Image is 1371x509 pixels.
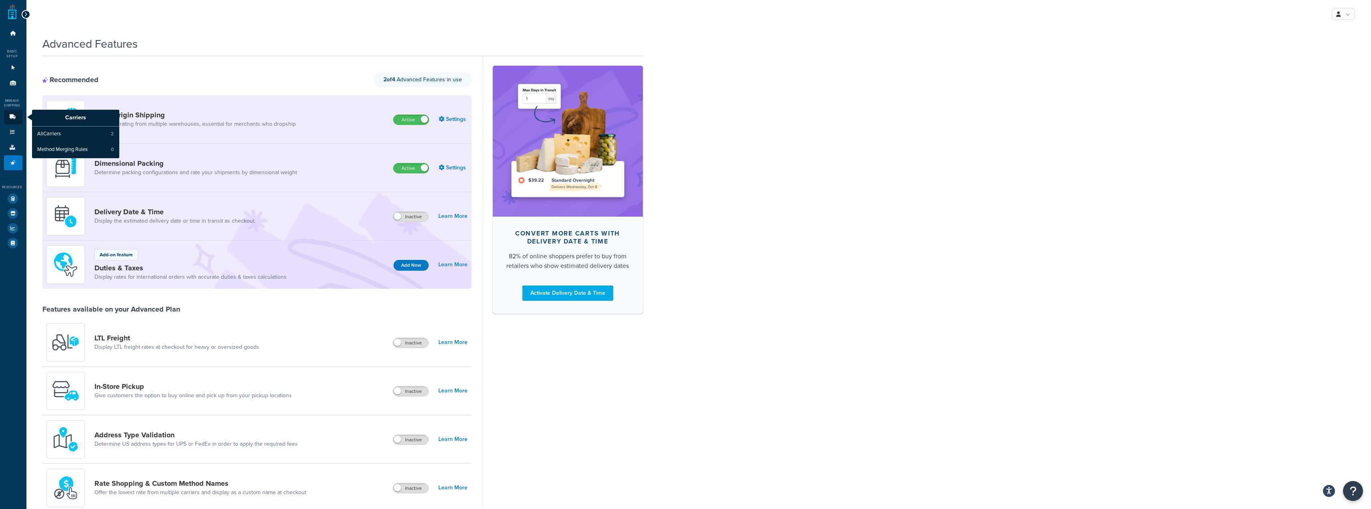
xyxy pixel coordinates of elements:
[4,206,22,221] li: Marketplace
[438,385,468,396] a: Learn More
[42,36,138,52] h1: Advanced Features
[4,26,22,41] li: Dashboard
[4,236,22,250] li: Help Docs
[52,474,80,502] img: icon-duo-feat-rate-shopping-ecdd8bed.png
[393,260,429,271] button: Add Now
[37,131,61,138] span: All Carriers
[439,162,468,173] a: Settings
[94,392,292,400] a: Give customers the option to buy online and pick up from your pickup locations
[32,110,119,127] p: Carriers
[94,479,306,488] a: Rate Shopping & Custom Method Names
[32,127,119,142] a: AllCarriers2
[522,286,613,301] a: Activate Delivery Date & Time
[393,163,429,173] label: Active
[383,75,395,84] strong: 2 of 4
[94,489,306,497] a: Offer the lowest rate from multiple carriers and display as a custom name at checkout
[52,425,80,453] img: kIG8fy0lQAAAABJRU5ErkJggg==
[94,159,297,168] a: Dimensional Packing
[438,482,468,493] a: Learn More
[94,440,298,448] a: Determine US address types for UPS or FedEx in order to apply the required fees
[393,483,428,493] label: Inactive
[94,431,298,439] a: Address Type Validation
[4,125,22,140] li: Shipping Rules
[52,328,80,356] img: y79ZsPf0fXUFUhFXDzUgf+ktZg5F2+ohG75+v3d2s1D9TjoU8PiyCIluIjV41seZevKCRuEjTPPOKHJsQcmKCXGdfprl3L4q7...
[94,343,259,351] a: Display LTL freight rates at checkout for heavy or oversized goods
[52,105,80,133] img: WatD5o0RtDAAAAAElFTkSuQmCC
[94,169,297,177] a: Determine packing configurations and rate your shipments by dimensional weight
[393,212,428,221] label: Inactive
[94,273,287,281] a: Display rates for international orders with accurate duties & taxes calculations
[94,264,287,272] a: Duties & Taxes
[32,142,119,157] li: Method Merging Rules
[94,382,292,391] a: In-Store Pickup
[111,146,114,153] span: 0
[393,115,429,125] label: Active
[438,434,468,445] a: Learn More
[4,110,22,125] li: Carriers
[393,435,428,445] label: Inactive
[4,221,22,235] li: Analytics
[42,305,180,314] div: Features available on your Advanced Plan
[4,60,22,75] li: Websites
[94,207,256,216] a: Delivery Date & Time
[94,120,296,128] a: Automate rating from multiple warehouses, essential for merchants who dropship
[439,114,468,125] a: Settings
[506,229,630,245] div: Convert more carts with delivery date & time
[111,131,114,137] span: 2
[393,386,428,396] label: Inactive
[52,251,80,279] img: icon-duo-feat-landed-cost-7136b061.png
[505,78,631,204] img: feature-image-ddt-36eae7f7280da8017bfb280eaccd9c446f90b1fe08728e4019434db127062ab4.png
[100,251,133,258] p: Add-on feature
[37,146,88,153] span: Method Merging Rules
[4,191,22,206] li: Test Your Rates
[438,259,468,270] a: Learn More
[32,142,119,157] a: Method Merging Rules0
[52,377,80,405] img: wfgcfpwTIucLEAAAAASUVORK5CYII=
[438,211,468,222] a: Learn More
[52,202,80,230] img: gfkeb5ejjkALwAAAABJRU5ErkJggg==
[383,75,462,84] span: Advanced Features in use
[94,111,296,119] a: Multi-Origin Shipping
[506,251,630,271] div: 82% of online shoppers prefer to buy from retailers who show estimated delivery dates
[94,334,259,342] a: LTL Freight
[52,154,80,182] img: DTVBYsAAAAAASUVORK5CYII=
[1343,481,1363,501] button: Open Resource Center
[42,75,98,84] div: Recommended
[94,217,256,225] a: Display the estimated delivery date or time in transit as checkout.
[438,337,468,348] a: Learn More
[4,155,22,170] li: Advanced Features
[393,338,428,348] label: Inactive
[4,76,22,91] li: Origins
[4,140,22,155] li: Boxes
